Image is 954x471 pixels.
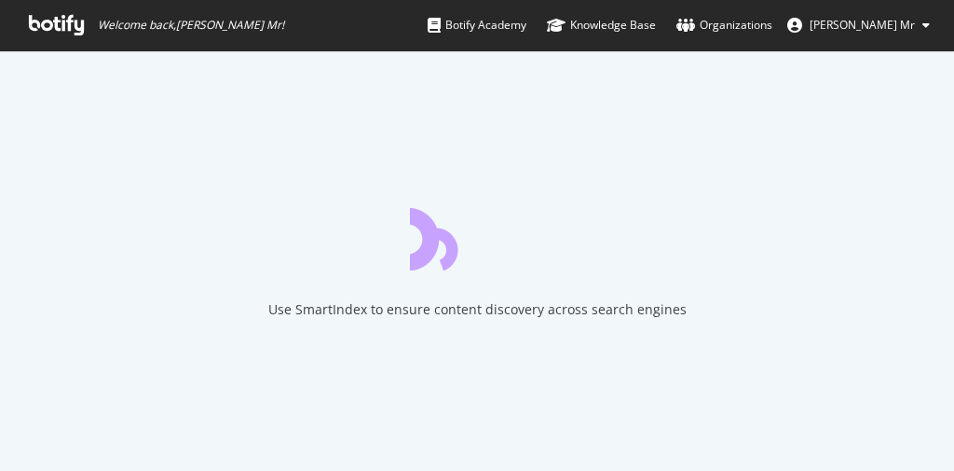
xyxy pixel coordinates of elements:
[410,203,544,270] div: animation
[428,16,526,35] div: Botify Academy
[268,300,687,319] div: Use SmartIndex to ensure content discovery across search engines
[98,18,284,33] span: Welcome back, [PERSON_NAME] Mr !
[772,10,945,40] button: [PERSON_NAME] Mr
[547,16,656,35] div: Knowledge Base
[676,16,772,35] div: Organizations
[810,17,915,33] span: Rob Mr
